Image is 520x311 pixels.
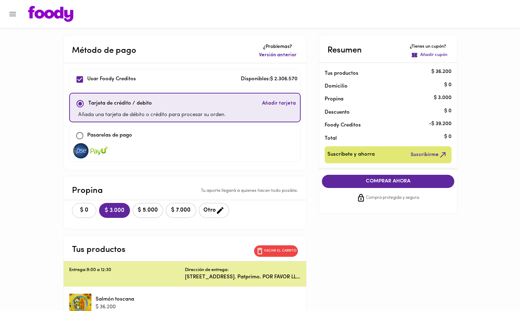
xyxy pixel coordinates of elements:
[199,203,229,218] button: Otro
[325,70,441,77] p: Tus productos
[241,75,298,83] p: Disponibles: $ 2.306.570
[409,149,449,161] button: Suscribirme
[203,206,225,215] span: Otro
[434,94,452,101] p: $ 3.000
[259,52,296,59] span: Versión anterior
[420,52,447,58] p: Añadir cupón
[170,207,192,214] span: $ 7.000
[480,271,513,304] iframe: Messagebird Livechat Widget
[76,207,92,214] span: $ 0
[261,96,297,111] button: Añadir tarjeta
[327,44,362,57] p: Resumen
[431,68,452,76] p: $ 36.200
[96,303,134,311] p: $ 36.200
[99,203,130,218] button: $ 3.000
[429,120,452,128] p: - $ 39.200
[254,245,298,257] button: Vaciar el carrito
[411,150,447,159] span: Suscribirme
[4,6,21,23] button: Menu
[258,50,298,60] button: Versión anterior
[133,203,163,218] button: $ 5.000
[325,135,441,142] p: Total
[325,109,350,116] p: Descuento
[166,203,196,218] button: $ 7.000
[96,296,134,303] p: Salmón toscana
[325,122,441,129] p: Foody Creditos
[185,267,229,273] p: Dirección de entrega:
[90,143,108,158] img: visa
[78,111,226,119] p: Añada una tarjeta de débito o crédito para procesar su orden.
[258,43,298,50] p: ¿Problemas?
[105,207,124,214] span: $ 3.000
[185,273,301,281] p: [STREET_ADDRESS]. Patprimo. POR FAVOR LLAMAR A [PERSON_NAME] 3112554500
[325,96,441,103] p: Propina
[262,100,296,107] span: Añadir tarjeta
[410,43,449,50] p: ¿Tienes un cupón?
[329,178,448,185] span: COMPRAR AHORA
[28,6,73,22] img: logo.png
[137,207,159,214] span: $ 5.000
[325,83,348,90] p: Domicilio
[322,175,455,188] button: COMPRAR AHORA
[72,185,103,197] p: Propina
[410,50,449,60] button: Añadir cupón
[72,203,96,218] button: $ 0
[327,150,375,159] span: Suscríbete y ahorra
[444,107,452,115] p: $ 0
[88,100,152,108] p: Tarjeta de crédito / debito
[444,81,452,89] p: $ 0
[87,132,132,140] p: Pasarelas de pago
[366,195,420,202] span: Compra protegida y segura.
[444,133,452,141] p: $ 0
[72,244,125,256] p: Tus productos
[69,267,185,273] p: Entrega: 9:00 a 12:30
[201,188,298,194] p: Tu aporte llegará a quienes hacen todo posible.
[72,143,90,158] img: visa
[72,44,136,57] p: Método de pago
[87,75,136,83] p: Usar Foody Creditos
[264,248,296,253] p: Vaciar el carrito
